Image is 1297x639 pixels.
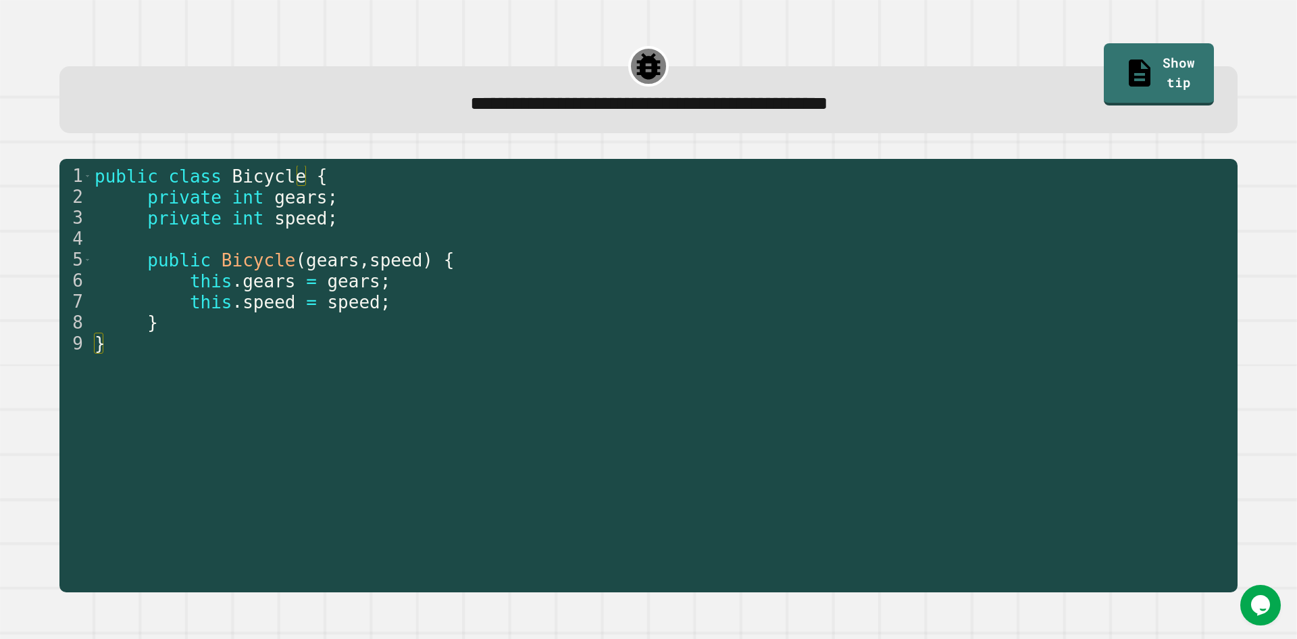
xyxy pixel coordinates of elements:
[189,271,232,291] span: this
[306,271,317,291] span: =
[232,187,263,208] span: int
[168,166,221,187] span: class
[59,291,92,312] div: 7
[327,271,380,291] span: gears
[243,292,295,312] span: speed
[84,166,91,187] span: Toggle code folding, rows 1 through 9
[59,250,92,270] div: 5
[95,166,158,187] span: public
[306,250,359,270] span: gears
[59,229,92,250] div: 4
[232,166,306,187] span: Bicycle
[221,250,295,270] span: Bicycle
[147,187,222,208] span: private
[189,292,232,312] span: this
[370,250,422,270] span: speed
[306,292,317,312] span: =
[59,333,92,354] div: 9
[274,187,327,208] span: gears
[243,271,295,291] span: gears
[147,250,211,270] span: public
[59,270,92,291] div: 6
[327,292,380,312] span: speed
[84,250,91,270] span: Toggle code folding, rows 5 through 8
[1240,585,1283,625] iframe: chat widget
[59,187,92,208] div: 2
[232,208,263,229] span: int
[59,166,92,187] div: 1
[274,208,327,229] span: speed
[59,208,92,229] div: 3
[59,312,92,333] div: 8
[1104,43,1214,105] a: Show tip
[147,208,222,229] span: private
